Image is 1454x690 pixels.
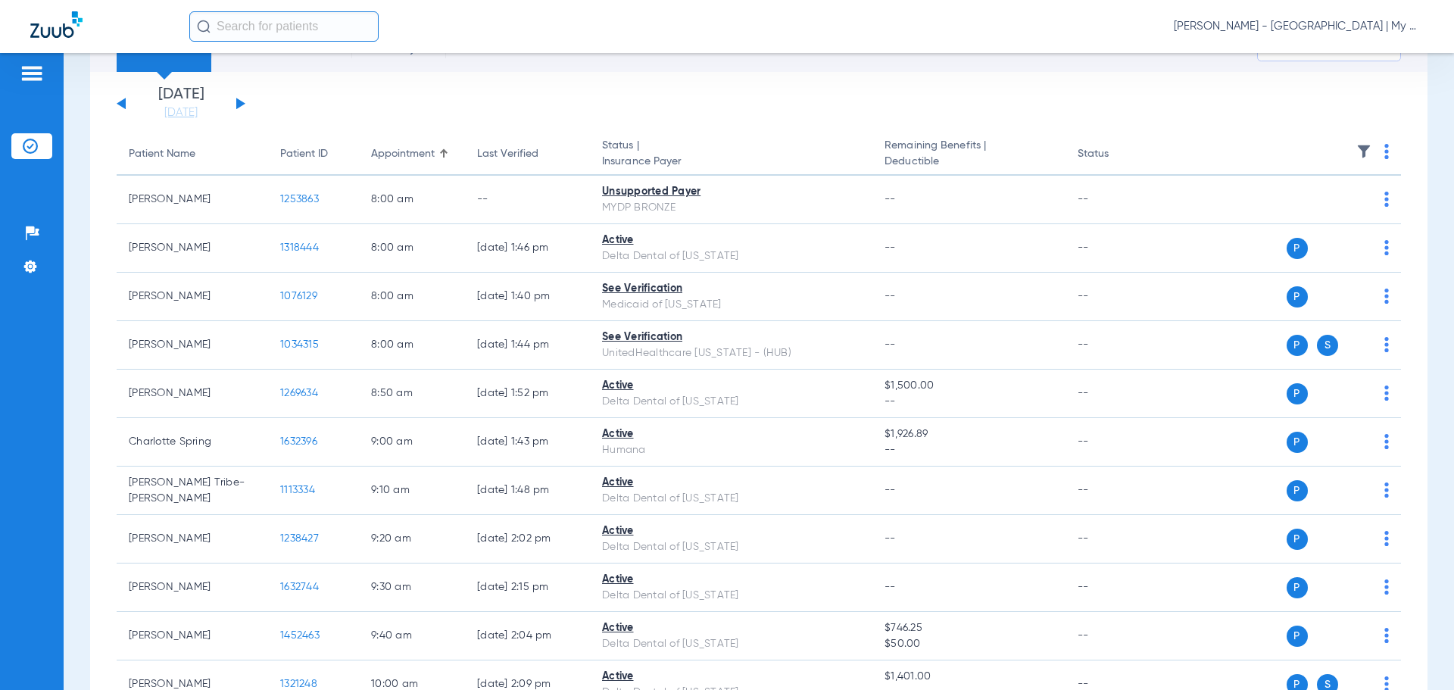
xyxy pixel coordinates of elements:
img: group-dot-blue.svg [1384,482,1389,498]
span: Insurance Payer [602,154,860,170]
td: -- [1066,224,1168,273]
span: -- [885,242,896,253]
td: 9:40 AM [359,612,465,660]
span: $1,500.00 [885,378,1053,394]
div: See Verification [602,281,860,297]
span: P [1287,577,1308,598]
span: -- [885,194,896,205]
img: group-dot-blue.svg [1384,144,1389,159]
div: Delta Dental of [US_STATE] [602,248,860,264]
span: -- [885,582,896,592]
div: Last Verified [477,146,578,162]
div: Active [602,378,860,394]
td: 8:00 AM [359,273,465,321]
td: 8:50 AM [359,370,465,418]
div: Active [602,233,860,248]
span: 1452463 [280,630,320,641]
img: group-dot-blue.svg [1384,579,1389,595]
span: $746.25 [885,620,1053,636]
div: Active [602,669,860,685]
span: -- [885,339,896,350]
span: P [1287,480,1308,501]
td: -- [1066,273,1168,321]
td: [DATE] 2:15 PM [465,564,590,612]
img: Zuub Logo [30,11,83,38]
td: [DATE] 1:48 PM [465,467,590,515]
li: [DATE] [136,87,226,120]
img: group-dot-blue.svg [1384,289,1389,304]
td: 9:30 AM [359,564,465,612]
span: 1632396 [280,436,317,447]
span: P [1287,432,1308,453]
td: -- [465,176,590,224]
span: P [1287,286,1308,308]
div: Patient Name [129,146,195,162]
a: [DATE] [136,105,226,120]
th: Status | [590,133,872,176]
span: $1,401.00 [885,669,1053,685]
td: -- [1066,467,1168,515]
img: group-dot-blue.svg [1384,531,1389,546]
td: [DATE] 1:52 PM [465,370,590,418]
div: See Verification [602,329,860,345]
div: Delta Dental of [US_STATE] [602,636,860,652]
span: 1076129 [280,291,317,301]
th: Status [1066,133,1168,176]
div: Unsupported Payer [602,184,860,200]
span: $1,926.89 [885,426,1053,442]
div: Active [602,572,860,588]
span: 1632744 [280,582,319,592]
div: Delta Dental of [US_STATE] [602,588,860,604]
td: -- [1066,321,1168,370]
td: [DATE] 2:02 PM [465,515,590,564]
span: S [1317,335,1338,356]
div: Medicaid of [US_STATE] [602,297,860,313]
td: [PERSON_NAME] [117,176,268,224]
td: -- [1066,612,1168,660]
td: [DATE] 2:04 PM [465,612,590,660]
td: 8:00 AM [359,224,465,273]
td: 9:20 AM [359,515,465,564]
td: [DATE] 1:46 PM [465,224,590,273]
td: 9:10 AM [359,467,465,515]
img: Search Icon [197,20,211,33]
td: [PERSON_NAME] Tribe-[PERSON_NAME] [117,467,268,515]
div: Active [602,620,860,636]
img: group-dot-blue.svg [1384,434,1389,449]
div: UnitedHealthcare [US_STATE] - (HUB) [602,345,860,361]
span: P [1287,383,1308,404]
td: Charlotte Spring [117,418,268,467]
div: Active [602,523,860,539]
div: Humana [602,442,860,458]
td: -- [1066,418,1168,467]
span: $50.00 [885,636,1053,652]
div: Patient Name [129,146,256,162]
span: [PERSON_NAME] - [GEOGRAPHIC_DATA] | My Community Dental Centers [1174,19,1424,34]
td: [PERSON_NAME] [117,224,268,273]
img: group-dot-blue.svg [1384,240,1389,255]
span: 1318444 [280,242,319,253]
td: [PERSON_NAME] [117,273,268,321]
div: Delta Dental of [US_STATE] [602,491,860,507]
span: Deductible [885,154,1053,170]
div: Active [602,475,860,491]
div: Last Verified [477,146,538,162]
span: 1113334 [280,485,315,495]
iframe: Chat Widget [1378,617,1454,690]
td: 9:00 AM [359,418,465,467]
span: -- [885,394,1053,410]
div: Appointment [371,146,453,162]
span: P [1287,335,1308,356]
td: [PERSON_NAME] [117,515,268,564]
span: 1321248 [280,679,317,689]
img: group-dot-blue.svg [1384,192,1389,207]
span: P [1287,529,1308,550]
span: P [1287,238,1308,259]
th: Remaining Benefits | [872,133,1065,176]
span: 1269634 [280,388,318,398]
img: filter.svg [1356,144,1371,159]
div: Patient ID [280,146,347,162]
div: Active [602,426,860,442]
span: P [1287,626,1308,647]
span: 1238427 [280,533,319,544]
